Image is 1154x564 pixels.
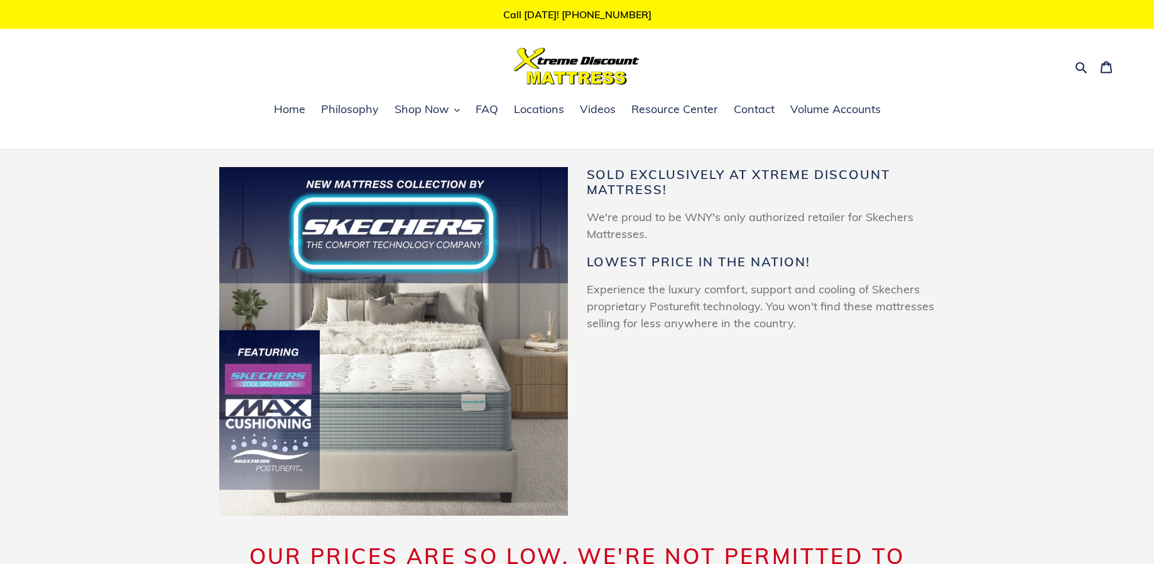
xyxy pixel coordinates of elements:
[315,100,385,119] a: Philosophy
[219,167,568,516] img: Skechers Web Banner (750 x 750 px) (2).jpg__PID:de10003e-3404-460f-8276-e05f03caa093
[631,102,718,117] span: Resource Center
[395,102,449,117] span: Shop Now
[587,210,913,241] span: We're proud to be WNY's only authorized retailer for Skechers Mattresses.
[476,102,498,117] span: FAQ
[274,102,305,117] span: Home
[508,100,570,119] a: Locations
[587,167,935,197] h2: Sold Exclusively at Xtreme Discount Mattress!
[784,100,887,119] a: Volume Accounts
[514,48,640,85] img: Xtreme Discount Mattress
[388,100,466,119] button: Shop Now
[321,102,379,117] span: Philosophy
[580,102,616,117] span: Videos
[469,100,504,119] a: FAQ
[268,100,312,119] a: Home
[587,254,935,269] h2: Lowest Price in the Nation!
[514,102,564,117] span: Locations
[727,100,781,119] a: Contact
[574,100,622,119] a: Videos
[790,102,881,117] span: Volume Accounts
[625,100,724,119] a: Resource Center
[587,282,934,330] span: Experience the luxury comfort, support and cooling of Skechers proprietary Posturefit technology....
[734,102,775,117] span: Contact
